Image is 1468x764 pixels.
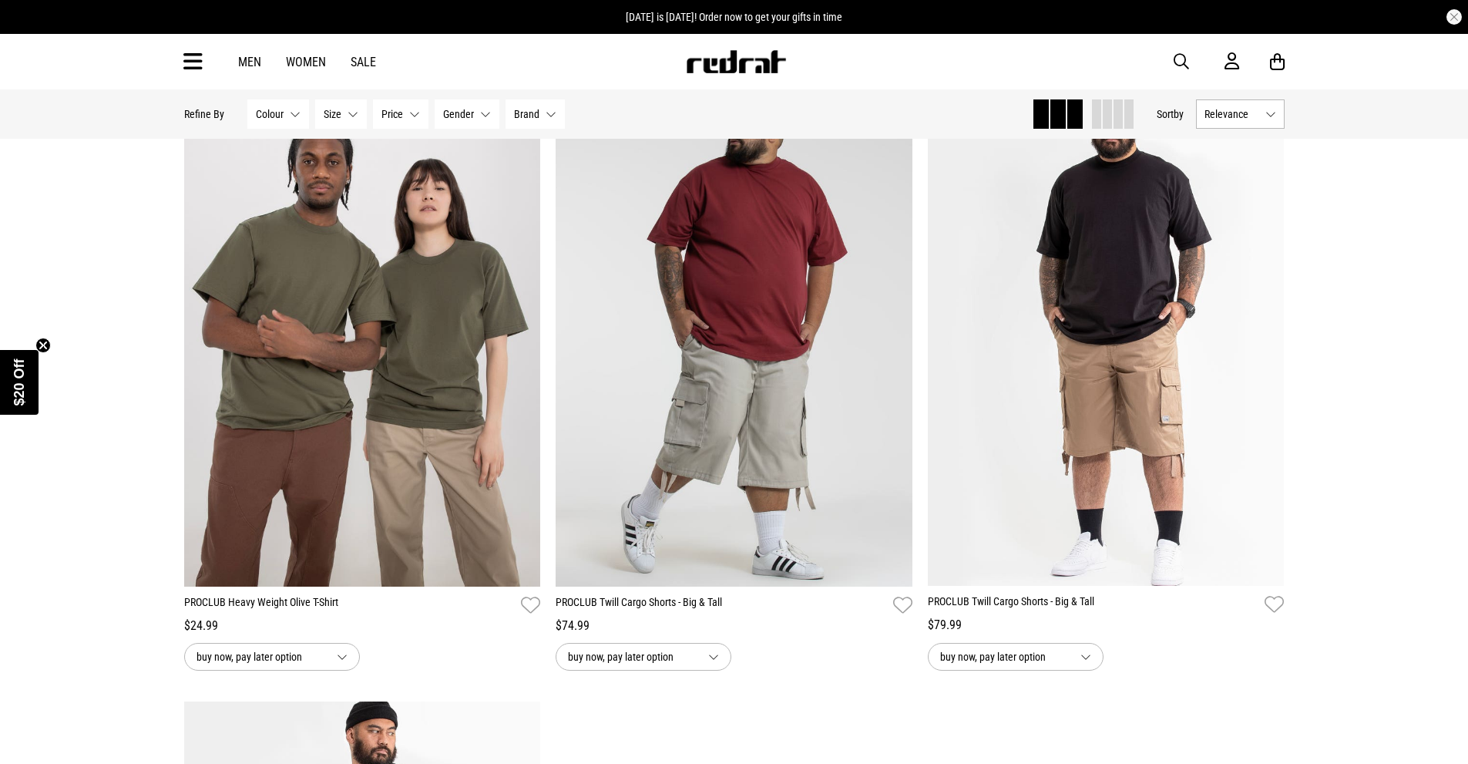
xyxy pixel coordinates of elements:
button: Gender [435,99,499,129]
a: Sale [351,55,376,69]
span: buy now, pay later option [940,648,1068,666]
button: Close teaser [35,338,51,353]
button: Open LiveChat chat widget [12,6,59,52]
span: Gender [443,108,474,120]
button: Brand [506,99,565,129]
div: $79.99 [928,616,1285,634]
div: $74.99 [556,617,912,635]
div: $24.99 [184,617,541,635]
button: Sortby [1157,105,1184,123]
button: Relevance [1196,99,1285,129]
a: PROCLUB Twill Cargo Shorts - Big & Tall [556,594,887,617]
img: Proclub Twill Cargo Shorts - Big & Tall in Beige [556,86,912,586]
img: Redrat logo [685,50,787,73]
span: Colour [256,108,284,120]
a: Women [286,55,326,69]
p: Refine By [184,108,224,120]
span: Relevance [1204,108,1259,120]
button: buy now, pay later option [184,643,360,671]
span: by [1174,108,1184,120]
button: Size [315,99,367,129]
span: buy now, pay later option [568,648,696,666]
img: Proclub Heavy Weight Olive T-shirt in Green [184,86,541,586]
span: $20 Off [12,358,27,406]
span: buy now, pay later option [197,648,324,666]
img: Proclub Twill Cargo Shorts - Big & Tall in Brown [928,86,1285,586]
button: buy now, pay later option [556,643,731,671]
a: PROCLUB Twill Cargo Shorts - Big & Tall [928,594,1259,616]
a: PROCLUB Heavy Weight Olive T-Shirt [184,594,516,617]
span: [DATE] is [DATE]! Order now to get your gifts in time [626,11,842,23]
button: Colour [247,99,309,129]
button: buy now, pay later option [928,643,1104,671]
span: Size [324,108,341,120]
a: Men [238,55,261,69]
button: Price [373,99,428,129]
span: Brand [514,108,539,120]
span: Price [381,108,403,120]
